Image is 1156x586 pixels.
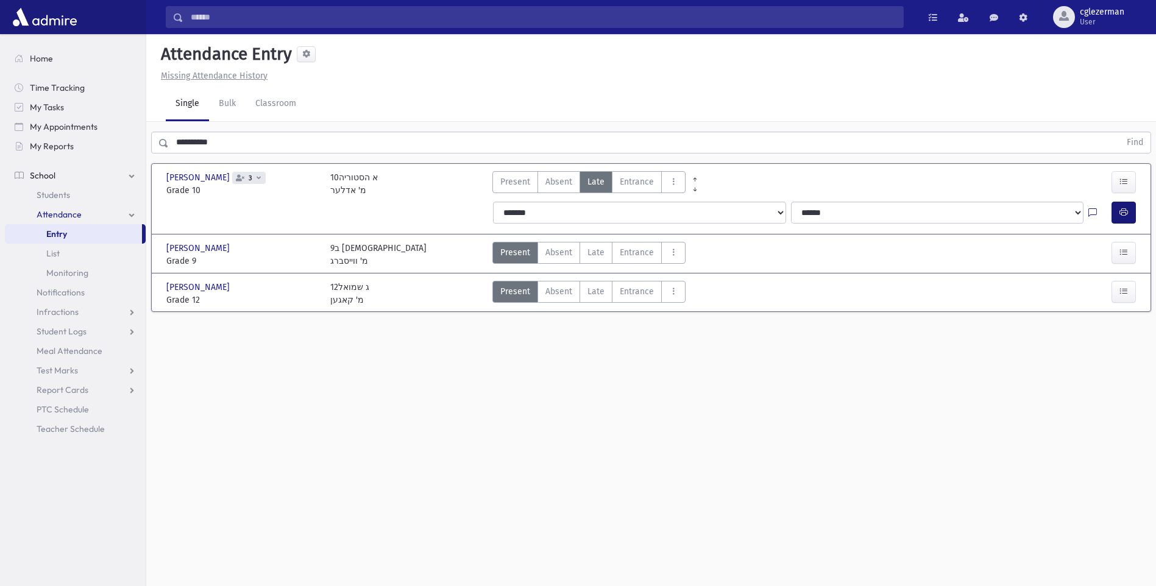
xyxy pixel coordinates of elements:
a: Notifications [5,283,146,302]
span: Grade 12 [166,294,318,306]
img: AdmirePro [10,5,80,29]
span: Entrance [620,285,654,298]
div: 12ג שמואל מ' קאגען [330,281,369,306]
a: Student Logs [5,322,146,341]
span: School [30,170,55,181]
span: Entrance [620,175,654,188]
span: Meal Attendance [37,345,102,356]
span: Test Marks [37,365,78,376]
button: Find [1119,132,1151,153]
h5: Attendance Entry [156,44,292,65]
a: Classroom [246,87,306,121]
a: Meal Attendance [5,341,146,361]
a: Infractions [5,302,146,322]
span: Entrance [620,246,654,259]
a: School [5,166,146,185]
a: Time Tracking [5,78,146,97]
a: Home [5,49,146,68]
input: Search [183,6,903,28]
span: Late [587,246,605,259]
span: Monitoring [46,267,88,278]
span: Present [500,175,530,188]
span: User [1080,17,1124,27]
a: PTC Schedule [5,400,146,419]
span: [PERSON_NAME] [166,171,232,184]
a: Entry [5,224,142,244]
span: 3 [246,174,255,182]
span: [PERSON_NAME] [166,281,232,294]
a: Missing Attendance History [156,71,268,81]
span: Infractions [37,306,79,317]
a: Bulk [209,87,246,121]
a: Report Cards [5,380,146,400]
span: Entry [46,228,67,239]
span: Present [500,246,530,259]
a: List [5,244,146,263]
div: AttTypes [492,242,686,267]
span: Report Cards [37,384,88,395]
span: PTC Schedule [37,404,89,415]
span: [PERSON_NAME] [166,242,232,255]
div: AttTypes [492,171,686,197]
a: Teacher Schedule [5,419,146,439]
span: Late [587,285,605,298]
div: AttTypes [492,281,686,306]
span: Teacher Schedule [37,423,105,434]
span: Time Tracking [30,82,85,93]
a: Students [5,185,146,205]
div: 9ב [DEMOGRAPHIC_DATA] מ' ווייסברג [330,242,427,267]
a: Single [166,87,209,121]
span: Absent [545,246,572,259]
span: My Tasks [30,102,64,113]
a: Monitoring [5,263,146,283]
div: 10א הסטוריה מ' אדלער [330,171,378,197]
span: Notifications [37,287,85,298]
a: My Appointments [5,117,146,136]
a: My Tasks [5,97,146,117]
a: Attendance [5,205,146,224]
span: Late [587,175,605,188]
span: Student Logs [37,326,87,337]
span: Absent [545,285,572,298]
span: Home [30,53,53,64]
span: My Reports [30,141,74,152]
span: Absent [545,175,572,188]
span: Present [500,285,530,298]
span: Students [37,189,70,200]
u: Missing Attendance History [161,71,268,81]
span: List [46,248,60,259]
span: Grade 9 [166,255,318,267]
a: My Reports [5,136,146,156]
a: Test Marks [5,361,146,380]
span: cglezerman [1080,7,1124,17]
span: Grade 10 [166,184,318,197]
span: Attendance [37,209,82,220]
span: My Appointments [30,121,98,132]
